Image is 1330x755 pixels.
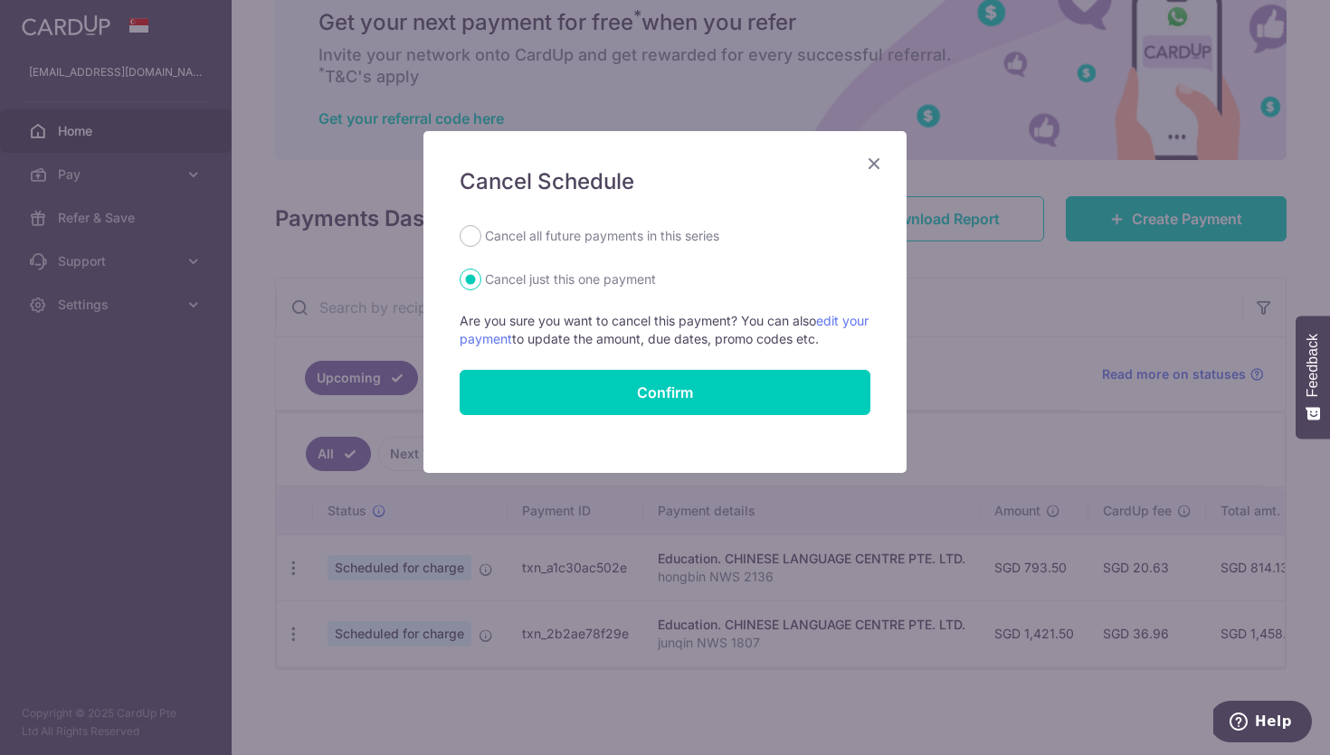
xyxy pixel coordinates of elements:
[485,269,656,290] label: Cancel just this one payment
[863,153,885,175] button: Close
[460,370,870,415] button: Confirm
[1213,701,1312,746] iframe: Opens a widget where you can find more information
[460,167,870,196] h5: Cancel Schedule
[1305,334,1321,397] span: Feedback
[485,225,719,247] label: Cancel all future payments in this series
[460,312,870,348] p: Are you sure you want to cancel this payment? You can also to update the amount, due dates, promo...
[1296,316,1330,439] button: Feedback - Show survey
